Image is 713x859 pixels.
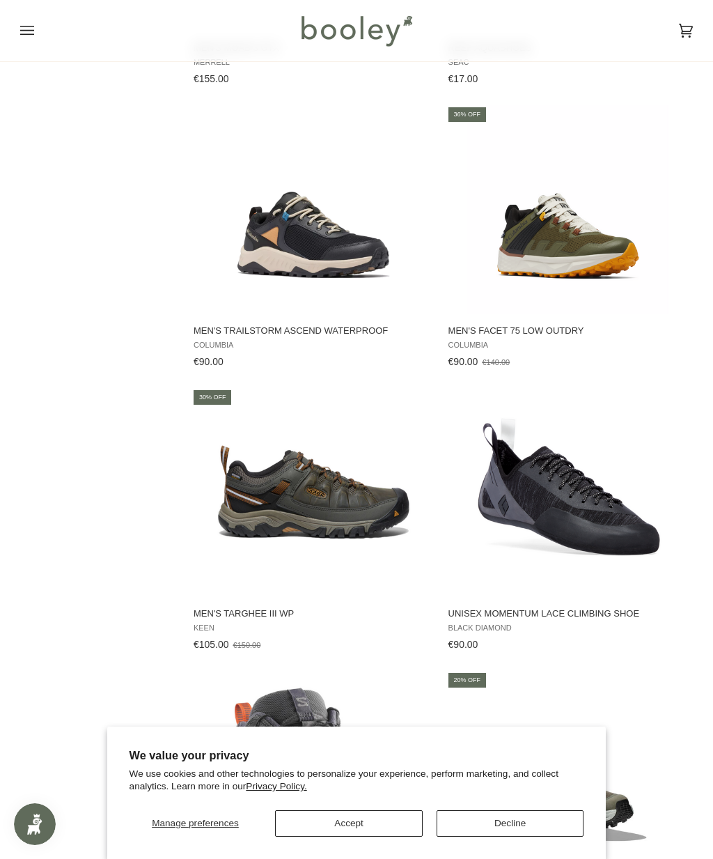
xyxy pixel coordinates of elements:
[437,810,584,837] button: Decline
[448,107,487,122] div: 36% off
[14,803,56,845] iframe: Button to open loyalty program pop-up
[130,768,584,792] p: We use cookies and other technologies to personalize your experience, perform marketing, and coll...
[194,608,434,620] span: Men's Targhee III WP
[464,388,673,597] img: Black Diamond Momentum Lace Climbing Shoe Black / Anthracite - Booley Galway
[448,356,478,367] span: €90.00
[233,641,261,649] span: €150.00
[191,105,436,373] a: Men's Trailstorm Ascend Waterproof
[194,325,434,337] span: Men's Trailstorm Ascend Waterproof
[446,105,691,373] a: Men's Facet 75 Low OutDry
[130,749,584,762] h2: We value your privacy
[194,624,434,633] span: Keen
[275,810,423,837] button: Accept
[191,388,436,656] a: Men's Targhee III WP
[448,673,487,688] div: 20% off
[448,341,689,350] span: Columbia
[448,58,689,67] span: Seac
[446,388,691,656] a: Unisex Momentum Lace Climbing Shoe
[448,624,689,633] span: Black Diamond
[482,358,510,366] span: €140.00
[194,639,229,650] span: €105.00
[152,818,239,828] span: Manage preferences
[194,73,229,84] span: €155.00
[209,105,418,314] img: Columbia Men's Trailstorm Ascend Waterproof Black / Canyon Sun - Booley Galway
[448,639,478,650] span: €90.00
[194,58,434,67] span: Merrell
[209,388,418,597] img: Keen Men's Targhee III WP Black Olive / Golden Brown - Booley Galway
[448,608,689,620] span: Unisex Momentum Lace Climbing Shoe
[130,810,262,837] button: Manage preferences
[194,356,224,367] span: €90.00
[246,781,306,791] a: Privacy Policy.
[194,341,434,350] span: Columbia
[464,105,673,314] img: Columbia Men's Facet 75 Low OutDry Nori / Black - Booley Galway
[295,10,417,51] img: Booley
[448,325,689,337] span: Men's Facet 75 Low OutDry
[448,73,478,84] span: €17.00
[194,390,232,405] div: 30% off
